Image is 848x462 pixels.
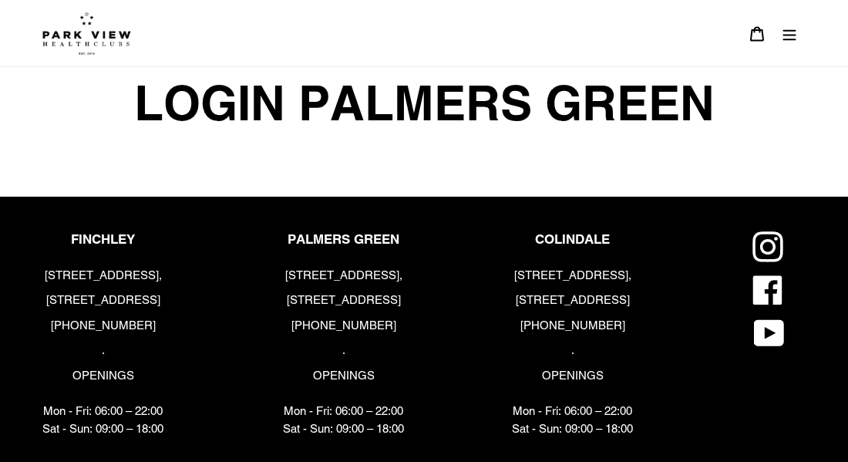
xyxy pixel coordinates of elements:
p: COLINDALE [512,231,633,247]
span: LOGIN PALMERS GREEN [130,67,718,140]
img: Park view health clubs is a gym near you. [42,12,131,55]
p: OPENINGS [512,367,633,385]
p: [PHONE_NUMBER] [512,317,633,335]
p: . [283,342,404,359]
p: PALMERS GREEN [283,231,404,247]
p: Mon - Fri: 06:00 – 22:00 Sat - Sun: 09:00 – 18:00 [283,403,404,437]
p: FINCHLEY [42,231,163,247]
p: [STREET_ADDRESS], [512,267,633,285]
p: . [512,342,633,359]
p: OPENINGS [42,367,163,385]
p: [STREET_ADDRESS] [512,292,633,309]
p: . [42,342,163,359]
p: [STREET_ADDRESS], [283,267,404,285]
p: OPENINGS [283,367,404,385]
p: Mon - Fri: 06:00 – 22:00 Sat - Sun: 09:00 – 18:00 [42,403,163,437]
p: [STREET_ADDRESS], [42,267,163,285]
button: Menu [773,17,806,50]
p: [PHONE_NUMBER] [42,317,163,335]
p: Mon - Fri: 06:00 – 22:00 Sat - Sun: 09:00 – 18:00 [512,403,633,437]
p: [STREET_ADDRESS] [42,292,163,309]
p: [PHONE_NUMBER] [283,317,404,335]
p: [STREET_ADDRESS] [283,292,404,309]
